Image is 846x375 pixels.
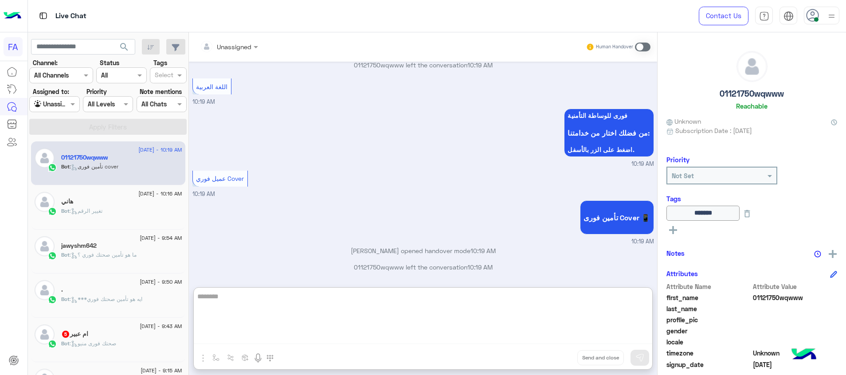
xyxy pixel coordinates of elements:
[48,207,57,216] img: WhatsApp
[29,119,187,135] button: Apply Filters
[61,242,97,250] h5: jawyshm642
[666,326,751,336] span: gender
[70,163,118,170] span: : تأمين فورى cover
[192,98,215,105] span: 10:19 AM
[55,10,86,22] p: Live Chat
[631,160,654,168] span: 10:19 AM
[666,315,751,324] span: profile_pic
[584,213,650,222] span: تأمين فورى Cover 📱
[192,246,654,255] p: [PERSON_NAME] opened handover mode
[192,60,654,70] p: 01121750wqwww left the conversation
[61,286,63,293] h5: .
[70,251,137,258] span: : ما هو تأمين صحتك فوري ؟
[70,296,142,302] span: : ***ايه هو تأمين صحتك فوري
[153,70,173,82] div: Select
[35,148,55,168] img: defaultAdmin.png
[577,350,624,365] button: Send and close
[38,10,49,21] img: tab
[33,87,69,96] label: Assigned to:
[138,146,182,154] span: [DATE] - 10:19 AM
[753,293,838,302] span: 01121750wqwww
[192,262,654,272] p: 01121750wqwww left the conversation
[755,7,773,25] a: tab
[86,87,107,96] label: Priority
[467,263,493,271] span: 10:19 AM
[196,175,244,182] span: عميل فوري Cover
[666,337,751,347] span: locale
[675,126,752,135] span: Subscription Date : [DATE]
[666,195,837,203] h6: Tags
[631,238,654,246] span: 10:19 AM
[61,330,88,338] h5: ام عبير
[33,58,58,67] label: Channel:
[192,191,215,197] span: 10:19 AM
[70,207,102,214] span: : تغيير الرقم
[4,37,23,56] div: FA
[48,251,57,260] img: WhatsApp
[62,331,69,338] span: 5
[759,11,769,21] img: tab
[753,282,838,291] span: Attribute Value
[666,156,689,164] h6: Priority
[35,192,55,212] img: defaultAdmin.png
[61,340,70,347] span: Bot
[35,324,55,344] img: defaultAdmin.png
[119,42,129,52] span: search
[666,282,751,291] span: Attribute Name
[736,102,768,110] h6: Reachable
[666,293,751,302] span: first_name
[4,7,21,25] img: Logo
[666,249,685,257] h6: Notes
[470,247,496,254] span: 10:19 AM
[753,326,838,336] span: null
[48,163,57,172] img: WhatsApp
[196,83,227,90] span: اللغة العربية
[783,11,794,21] img: tab
[100,58,119,67] label: Status
[753,360,838,369] span: 2025-08-25T11:12:14.038Z
[35,280,55,300] img: defaultAdmin.png
[61,296,70,302] span: Bot
[467,61,493,69] span: 10:19 AM
[568,146,650,153] span: اضغط على الزر بالأسفل.
[666,348,751,358] span: timezone
[737,51,767,82] img: defaultAdmin.png
[140,278,182,286] span: [DATE] - 9:50 AM
[153,58,167,67] label: Tags
[61,198,73,205] h5: هاني
[114,39,135,58] button: search
[829,250,837,258] img: add
[568,129,650,137] span: من فضلك اختار من خدامتنا:
[61,251,70,258] span: Bot
[140,87,182,96] label: Note mentions
[48,295,57,304] img: WhatsApp
[61,154,108,161] h5: 01121750wqwww
[48,340,57,348] img: WhatsApp
[788,340,819,371] img: hulul-logo.png
[666,117,701,126] span: Unknown
[568,112,650,119] span: فورى للوساطة التأمنية
[35,236,55,256] img: defaultAdmin.png
[138,190,182,198] span: [DATE] - 10:16 AM
[753,337,838,347] span: null
[596,43,633,51] small: Human Handover
[753,348,838,358] span: Unknown
[814,250,821,258] img: notes
[720,89,784,99] h5: 01121750wqwww
[666,360,751,369] span: signup_date
[826,11,837,22] img: profile
[61,163,70,170] span: Bot
[666,304,751,313] span: last_name
[140,322,182,330] span: [DATE] - 9:43 AM
[141,367,182,375] span: [DATE] - 9:15 AM
[666,270,698,277] h6: Attributes
[61,207,70,214] span: Bot
[140,234,182,242] span: [DATE] - 9:54 AM
[699,7,748,25] a: Contact Us
[70,340,116,347] span: : صحتك فورى منيو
